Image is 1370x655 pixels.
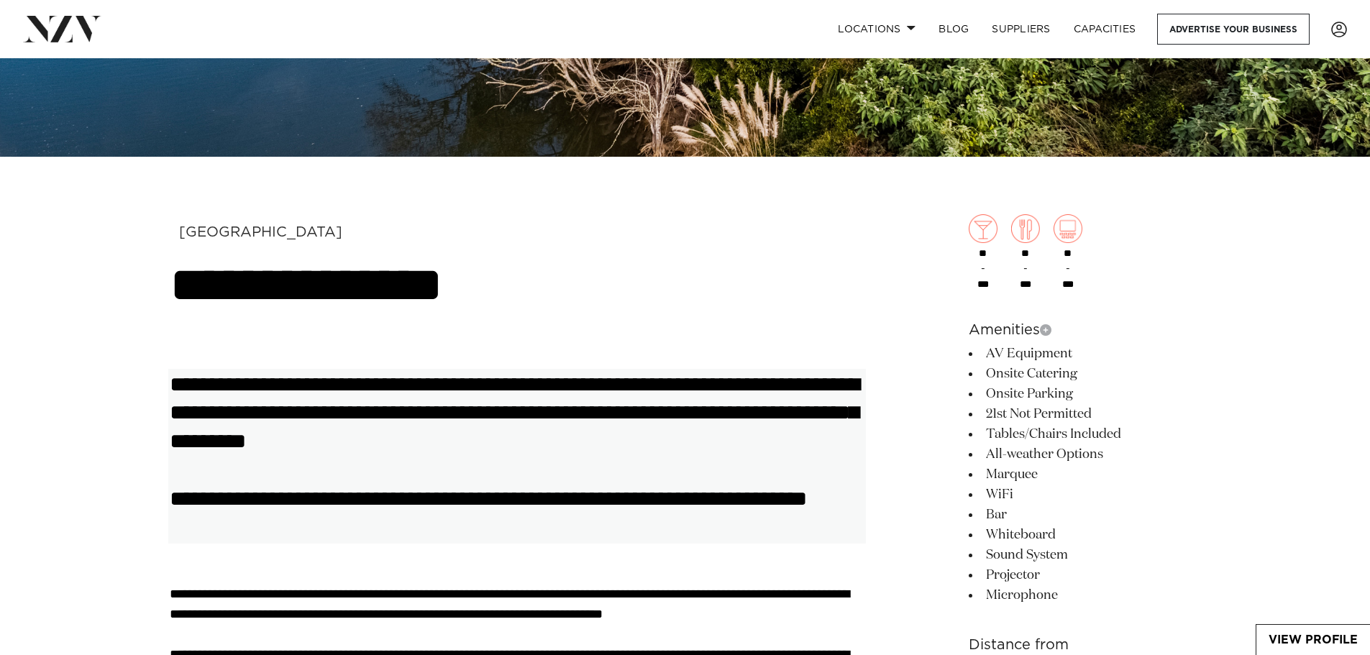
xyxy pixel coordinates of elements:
div: [GEOGRAPHIC_DATA] [179,226,506,239]
li: Bar [969,505,1203,525]
li: Projector [969,565,1203,585]
li: Sound System [969,545,1203,565]
li: Whiteboard [969,525,1203,545]
a: BLOG [927,14,980,45]
h6: Amenities [969,319,1203,341]
a: View Profile [1256,625,1370,655]
a: Advertise your business [1157,14,1310,45]
a: Capacities [1062,14,1148,45]
a: SUPPLIERS [980,14,1061,45]
li: Onsite Catering [969,364,1203,384]
li: Onsite Parking [969,384,1203,404]
img: theatre.png [1054,214,1082,243]
a: Locations [826,14,927,45]
li: All-weather Options [969,444,1203,464]
img: cocktail.png [969,214,997,243]
div: - [1054,214,1082,290]
li: WiFi [969,485,1203,505]
img: dining.png [1011,214,1040,243]
li: Marquee [969,464,1203,485]
div: - [1011,214,1040,290]
img: nzv-logo.png [23,16,101,42]
div: - [969,214,997,290]
li: Tables/Chairs Included [969,424,1203,444]
li: AV Equipment [969,344,1203,364]
li: 21st Not Permitted [969,404,1203,424]
li: Microphone [969,585,1203,605]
